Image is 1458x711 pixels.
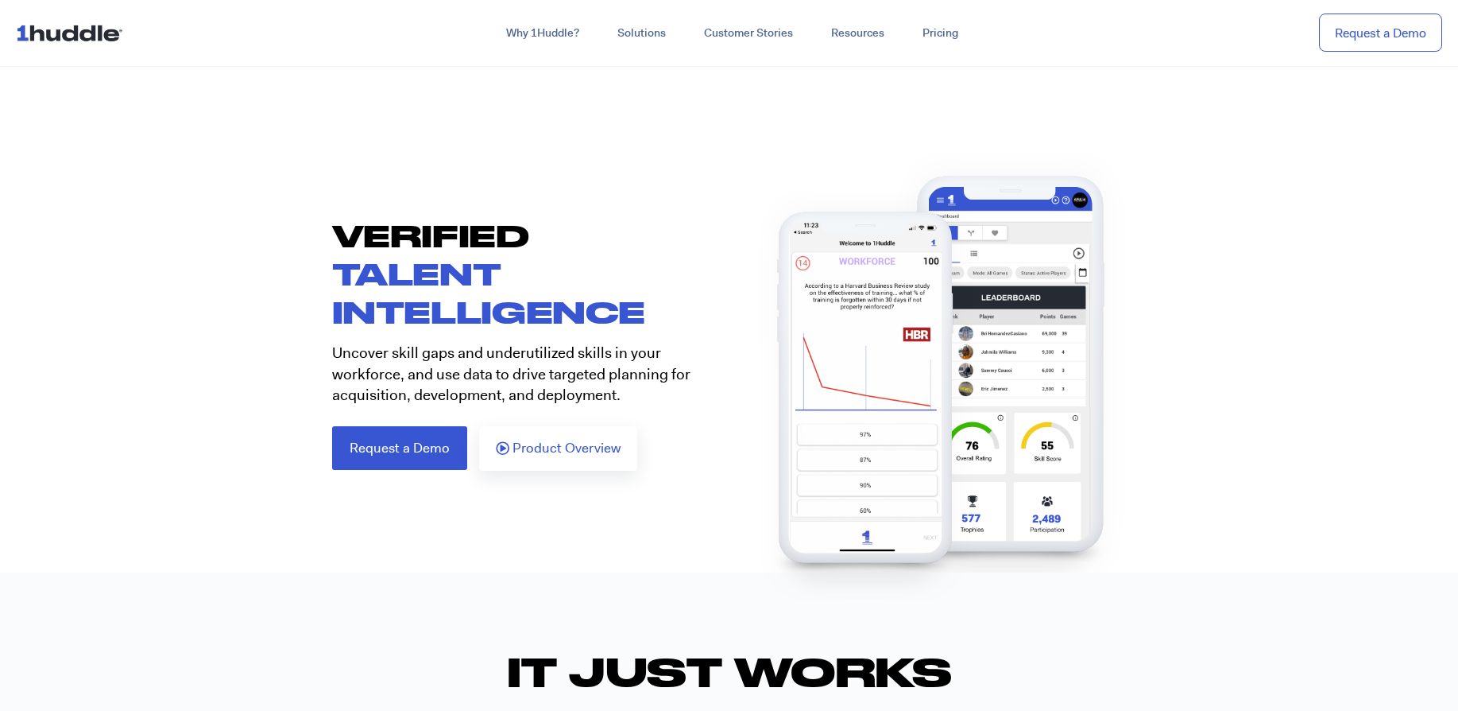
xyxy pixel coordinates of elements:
[16,17,130,48] img: ...
[812,19,903,48] a: Resources
[332,255,646,329] span: TALENT INTELLIGENCE
[332,426,467,470] a: Request a Demo
[903,19,977,48] a: Pricing
[332,216,729,331] h1: VERIFIED
[598,19,685,48] a: Solutions
[685,19,812,48] a: Customer Stories
[332,343,717,406] p: Uncover skill gaps and underutilized skills in your workforce, and use data to drive targeted pla...
[512,441,621,456] span: Product Overview
[479,426,637,471] a: Product Overview
[350,441,450,455] span: Request a Demo
[487,19,598,48] a: Why 1Huddle?
[1319,14,1442,52] a: Request a Demo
